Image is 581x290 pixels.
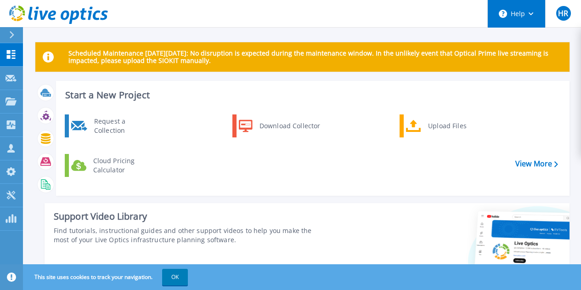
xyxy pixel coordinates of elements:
[54,226,327,245] div: Find tutorials, instructional guides and other support videos to help you make the most of your L...
[232,114,327,137] a: Download Collector
[515,159,558,168] a: View More
[65,154,159,177] a: Cloud Pricing Calculator
[25,269,188,285] span: This site uses cookies to track your navigation.
[162,269,188,285] button: OK
[54,210,327,222] div: Support Video Library
[68,50,562,64] p: Scheduled Maintenance [DATE][DATE]: No disruption is expected during the maintenance window. In t...
[558,10,568,17] span: HR
[255,117,324,135] div: Download Collector
[65,90,558,100] h3: Start a New Project
[400,114,494,137] a: Upload Files
[65,114,159,137] a: Request a Collection
[89,156,157,175] div: Cloud Pricing Calculator
[423,117,491,135] div: Upload Files
[90,117,157,135] div: Request a Collection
